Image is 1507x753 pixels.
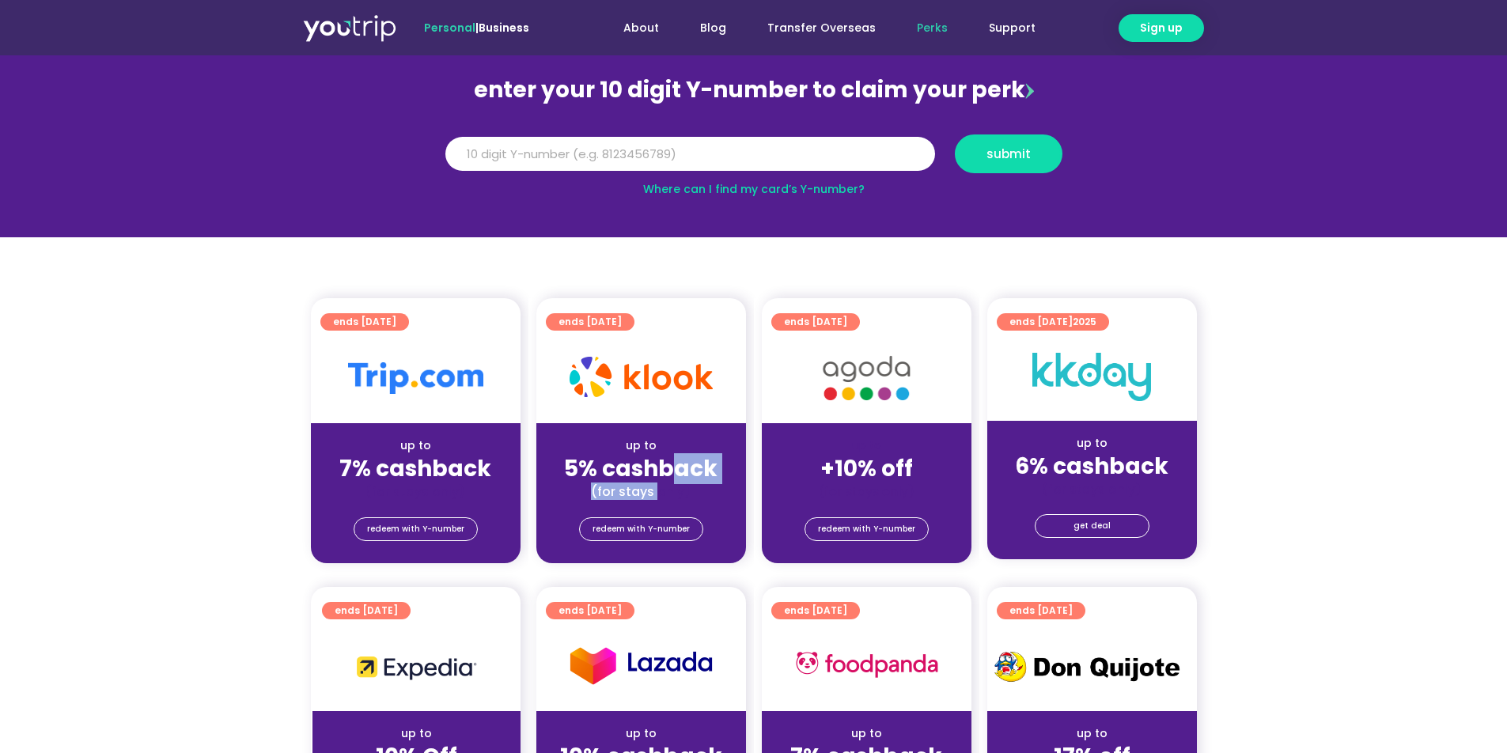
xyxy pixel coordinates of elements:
[437,70,1070,111] div: enter your 10 digit Y-number to claim your perk
[818,518,915,540] span: redeem with Y-number
[546,602,634,619] a: ends [DATE]
[603,13,680,43] a: About
[747,13,896,43] a: Transfer Overseas
[774,725,959,742] div: up to
[558,602,622,619] span: ends [DATE]
[955,134,1062,173] button: submit
[852,437,881,453] span: up to
[546,313,634,331] a: ends [DATE]
[549,725,733,742] div: up to
[784,313,847,331] span: ends [DATE]
[333,313,396,331] span: ends [DATE]
[1000,435,1184,452] div: up to
[325,725,508,742] div: up to
[579,517,703,541] a: redeem with Y-number
[424,20,475,36] span: Personal
[1000,481,1184,498] div: (for stays only)
[805,517,929,541] a: redeem with Y-number
[445,134,1062,185] form: Y Number
[820,453,913,484] strong: +10% off
[1073,515,1111,537] span: get deal
[997,602,1085,619] a: ends [DATE]
[968,13,1056,43] a: Support
[564,453,718,484] strong: 5% cashback
[1073,315,1096,328] span: 2025
[424,20,529,36] span: |
[1119,14,1204,42] a: Sign up
[1035,514,1149,538] a: get deal
[680,13,747,43] a: Blog
[572,13,1056,43] nav: Menu
[335,602,398,619] span: ends [DATE]
[549,483,733,500] div: (for stays only)
[986,148,1031,160] span: submit
[771,602,860,619] a: ends [DATE]
[784,602,847,619] span: ends [DATE]
[1000,725,1184,742] div: up to
[549,437,733,454] div: up to
[774,483,959,500] div: (for stays only)
[558,313,622,331] span: ends [DATE]
[1009,602,1073,619] span: ends [DATE]
[997,313,1109,331] a: ends [DATE]2025
[1015,451,1168,482] strong: 6% cashback
[1140,20,1183,36] span: Sign up
[445,137,935,172] input: 10 digit Y-number (e.g. 8123456789)
[339,453,491,484] strong: 7% cashback
[320,313,409,331] a: ends [DATE]
[322,602,411,619] a: ends [DATE]
[1009,313,1096,331] span: ends [DATE]
[896,13,968,43] a: Perks
[643,181,865,197] a: Where can I find my card’s Y-number?
[354,517,478,541] a: redeem with Y-number
[324,437,508,454] div: up to
[479,20,529,36] a: Business
[593,518,690,540] span: redeem with Y-number
[324,483,508,500] div: (for stays only)
[367,518,464,540] span: redeem with Y-number
[771,313,860,331] a: ends [DATE]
